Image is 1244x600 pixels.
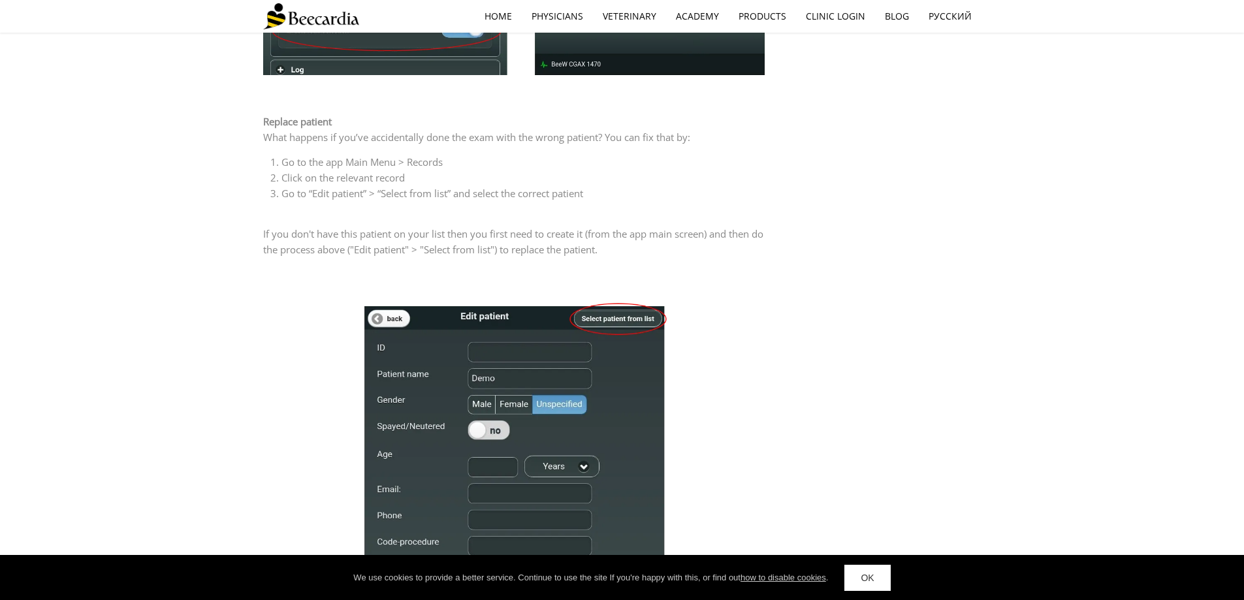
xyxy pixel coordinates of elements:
div: We use cookies to provide a better service. Continue to use the site If you're happy with this, o... [353,571,828,584]
a: Physicians [522,1,593,31]
p: What happens if you’ve accidentally done the exam with the wrong patient? You can fix that by: [263,129,766,145]
a: Academy [666,1,729,31]
span: Replace patient [263,115,332,128]
a: Blog [875,1,919,31]
a: Русский [919,1,981,31]
li: Go to the app Main Menu > Records [281,154,766,170]
li: Go to “Edit patient” > “Select from list” and select the correct patient [281,185,766,201]
a: home [475,1,522,31]
img: Beecardia [263,3,359,29]
a: how to disable cookies [741,573,826,582]
a: Veterinary [593,1,666,31]
p: If you don't have this patient on your list then you first need to create it (from the app main s... [263,226,766,257]
li: Click on the relevant record [281,170,766,185]
a: Clinic Login [796,1,875,31]
a: Products [729,1,796,31]
a: OK [844,565,890,591]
